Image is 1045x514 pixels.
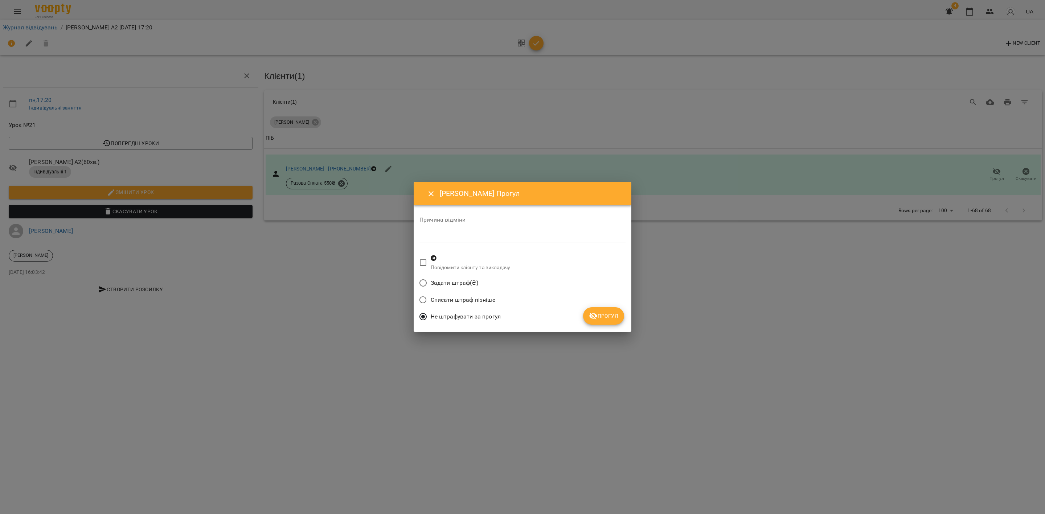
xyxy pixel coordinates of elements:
[583,307,624,325] button: Прогул
[422,185,440,202] button: Close
[431,264,511,271] p: Повідомити клієнту та викладачу
[431,279,478,287] span: Задати штраф(₴)
[419,217,626,223] label: Причина відміни
[589,312,618,320] span: Прогул
[431,296,495,304] span: Списати штраф пізніше
[431,312,501,321] span: Не штрафувати за прогул
[440,188,623,199] h6: [PERSON_NAME] Прогул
